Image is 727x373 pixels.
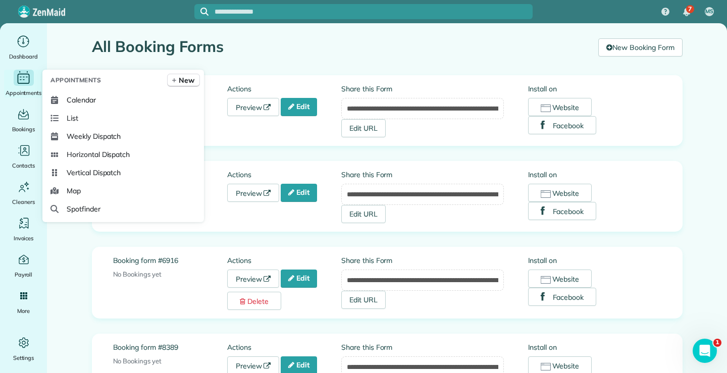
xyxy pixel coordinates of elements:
a: Weekly Dispatch [46,127,200,145]
a: Preview [227,184,280,202]
label: Install on [528,255,661,265]
span: MS [705,8,713,16]
label: Actions [227,170,341,180]
span: Payroll [15,270,33,280]
label: Share this Form [341,170,504,180]
a: Spotfinder [46,200,200,218]
span: Map [67,186,81,196]
button: Website [528,98,592,116]
a: New [167,74,200,87]
span: Dashboard [9,51,38,62]
span: Settings [13,353,34,363]
a: Horizontal Dispatch [46,145,200,164]
label: Booking form #8389 [113,342,227,352]
button: Facebook [528,288,597,306]
span: 7 [688,5,692,13]
span: Cleaners [12,197,35,207]
a: Invoices [4,215,43,243]
label: Install on [528,170,661,180]
label: Actions [227,84,341,94]
a: Preview [227,98,280,116]
div: 7 unread notifications [676,1,697,23]
a: Map [46,182,200,200]
a: Edit [281,184,317,202]
a: Edit URL [341,119,386,137]
a: Vertical Dispatch [46,164,200,182]
label: Install on [528,342,661,352]
span: Invoices [14,233,34,243]
a: Edit [281,98,317,116]
label: Share this Form [341,342,504,352]
span: More [17,306,30,316]
span: Contacts [12,161,35,171]
button: Facebook [528,116,597,134]
span: Bookings [12,124,35,134]
label: Booking form #6916 [113,255,227,265]
span: New [179,75,194,85]
span: List [67,113,78,123]
a: Edit [281,270,317,288]
span: 1 [713,339,721,347]
a: Edit URL [341,291,386,309]
span: Calendar [67,95,96,105]
a: Contacts [4,142,43,171]
span: Vertical Dispatch [67,168,121,178]
a: Settings [4,335,43,363]
label: Actions [227,255,341,265]
label: Install on [528,84,661,94]
span: No Bookings yet [113,270,162,278]
a: Cleaners [4,179,43,207]
a: Delete [227,292,281,310]
a: Payroll [4,251,43,280]
iframe: Intercom live chat [693,339,717,363]
span: No Bookings yet [113,357,162,365]
label: Actions [227,342,341,352]
button: Facebook [528,202,597,220]
a: Dashboard [4,33,43,62]
a: Appointments [4,70,43,98]
span: Appointments [50,75,101,85]
button: Website [528,270,592,288]
button: Website [528,184,592,202]
a: Preview [227,270,280,288]
a: Edit URL [341,205,386,223]
button: Focus search [194,8,209,16]
a: Calendar [46,91,200,109]
span: Spotfinder [67,204,100,214]
a: List [46,109,200,127]
span: Weekly Dispatch [67,131,121,141]
label: Share this Form [341,255,504,265]
span: Appointments [6,88,42,98]
svg: Focus search [200,8,209,16]
span: Horizontal Dispatch [67,149,130,159]
h1: All Booking Forms [92,38,591,55]
label: Share this Form [341,84,504,94]
a: Bookings [4,106,43,134]
a: New Booking Form [598,38,682,57]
